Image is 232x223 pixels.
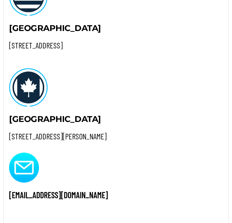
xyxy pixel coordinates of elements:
img: Asset 1 [9,68,48,106]
h2: [STREET_ADDRESS][PERSON_NAME] [9,131,223,142]
h2: [EMAIL_ADDRESS][DOMAIN_NAME] [9,190,223,200]
h2: [STREET_ADDRESS] [9,40,223,51]
img: email [9,153,39,183]
h2: [GEOGRAPHIC_DATA] [9,23,223,33]
h2: [GEOGRAPHIC_DATA] [9,114,223,124]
